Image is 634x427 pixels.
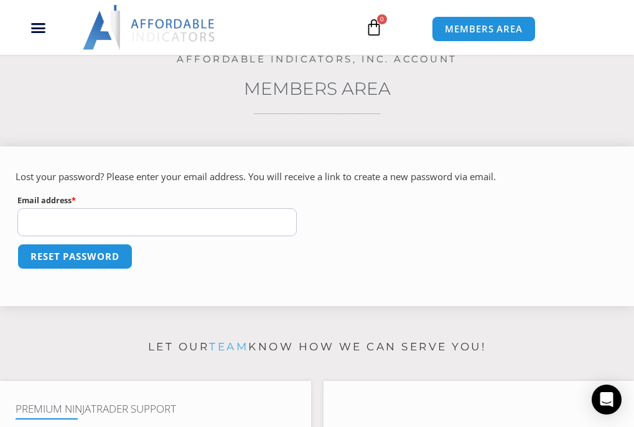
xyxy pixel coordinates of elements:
[347,9,401,46] a: 0
[592,385,622,415] div: Open Intercom Messenger
[244,78,391,99] a: Members Area
[177,53,457,65] a: Affordable Indicators, Inc. Account
[445,24,523,34] span: MEMBERS AREA
[377,14,387,24] span: 0
[7,16,70,39] div: Menu Toggle
[432,16,536,42] a: MEMBERS AREA
[83,5,217,50] img: LogoAI | Affordable Indicators – NinjaTrader
[17,193,297,208] label: Email address
[209,340,248,353] a: team
[16,403,296,415] h4: Premium NinjaTrader Support
[17,244,133,269] button: Reset password
[16,168,618,186] p: Lost your password? Please enter your email address. You will receive a link to create a new pass...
